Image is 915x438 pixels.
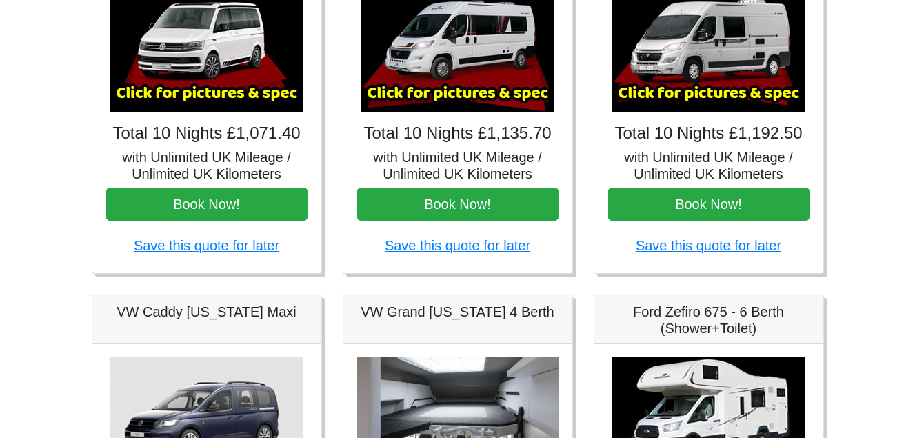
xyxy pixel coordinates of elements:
button: Book Now! [608,188,810,221]
h5: with Unlimited UK Mileage / Unlimited UK Kilometers [608,149,810,182]
h5: Ford Zefiro 675 - 6 Berth (Shower+Toilet) [608,303,810,337]
button: Book Now! [106,188,308,221]
button: Book Now! [357,188,559,221]
h5: VW Caddy [US_STATE] Maxi [106,303,308,320]
h4: Total 10 Nights £1,071.40 [106,123,308,143]
a: Save this quote for later [134,238,279,253]
a: Save this quote for later [636,238,781,253]
h5: with Unlimited UK Mileage / Unlimited UK Kilometers [357,149,559,182]
h5: VW Grand [US_STATE] 4 Berth [357,303,559,320]
h5: with Unlimited UK Mileage / Unlimited UK Kilometers [106,149,308,182]
h4: Total 10 Nights £1,192.50 [608,123,810,143]
h4: Total 10 Nights £1,135.70 [357,123,559,143]
a: Save this quote for later [385,238,530,253]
